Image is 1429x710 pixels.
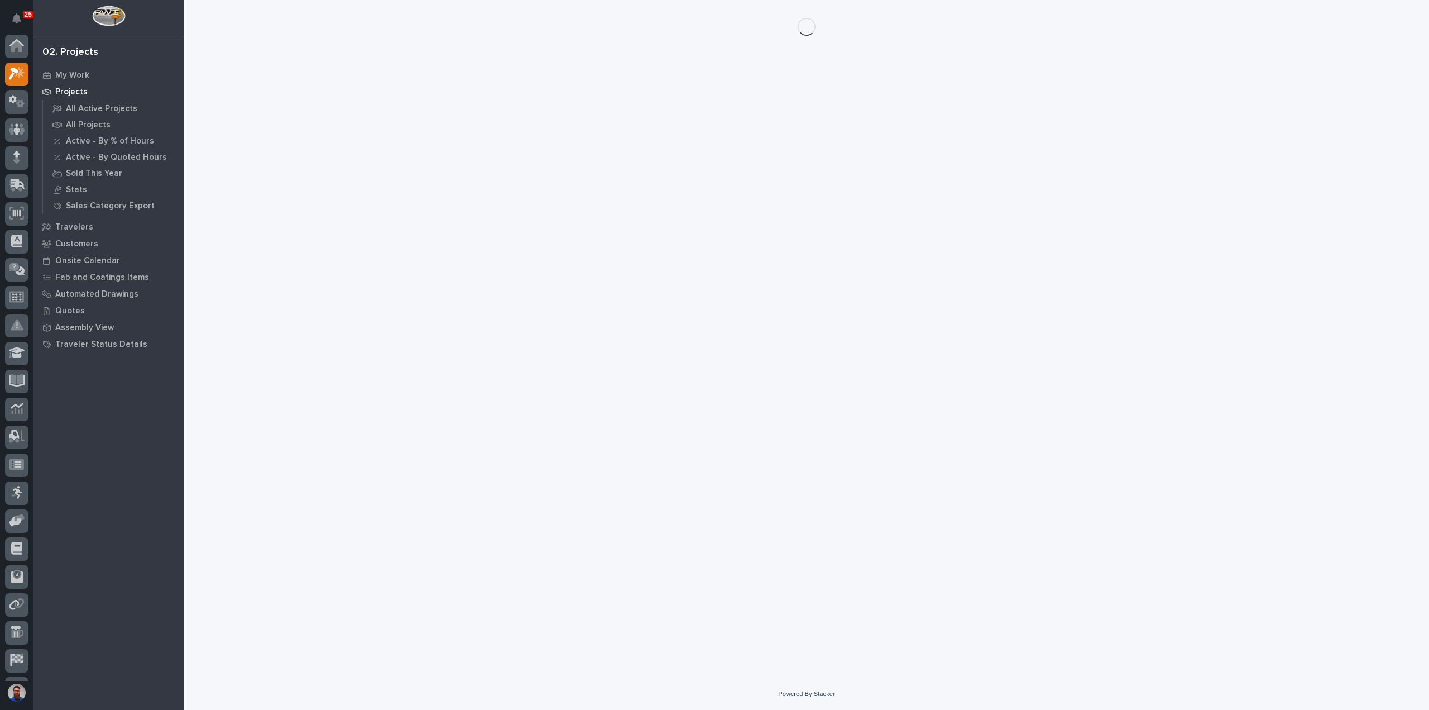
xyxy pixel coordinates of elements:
[92,6,125,26] img: Workspace Logo
[55,87,88,97] p: Projects
[66,185,87,195] p: Stats
[55,323,114,333] p: Assembly View
[33,319,184,336] a: Assembly View
[66,120,111,130] p: All Projects
[33,83,184,100] a: Projects
[14,13,28,31] div: Notifications25
[33,218,184,235] a: Travelers
[55,306,85,316] p: Quotes
[43,101,184,116] a: All Active Projects
[33,269,184,285] a: Fab and Coatings Items
[43,182,184,197] a: Stats
[43,133,184,149] a: Active - By % of Hours
[55,70,89,80] p: My Work
[33,66,184,83] a: My Work
[33,285,184,302] a: Automated Drawings
[25,11,32,18] p: 25
[66,104,137,114] p: All Active Projects
[55,256,120,266] p: Onsite Calendar
[66,201,155,211] p: Sales Category Export
[43,165,184,181] a: Sold This Year
[5,681,28,704] button: users-avatar
[43,149,184,165] a: Active - By Quoted Hours
[33,235,184,252] a: Customers
[66,169,122,179] p: Sold This Year
[5,7,28,30] button: Notifications
[43,117,184,132] a: All Projects
[43,198,184,213] a: Sales Category Export
[33,252,184,269] a: Onsite Calendar
[55,273,149,283] p: Fab and Coatings Items
[778,690,835,697] a: Powered By Stacker
[66,153,167,163] p: Active - By Quoted Hours
[55,222,93,232] p: Travelers
[66,136,154,146] p: Active - By % of Hours
[55,239,98,249] p: Customers
[33,302,184,319] a: Quotes
[55,340,147,350] p: Traveler Status Details
[42,46,98,59] div: 02. Projects
[33,336,184,352] a: Traveler Status Details
[55,289,138,299] p: Automated Drawings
